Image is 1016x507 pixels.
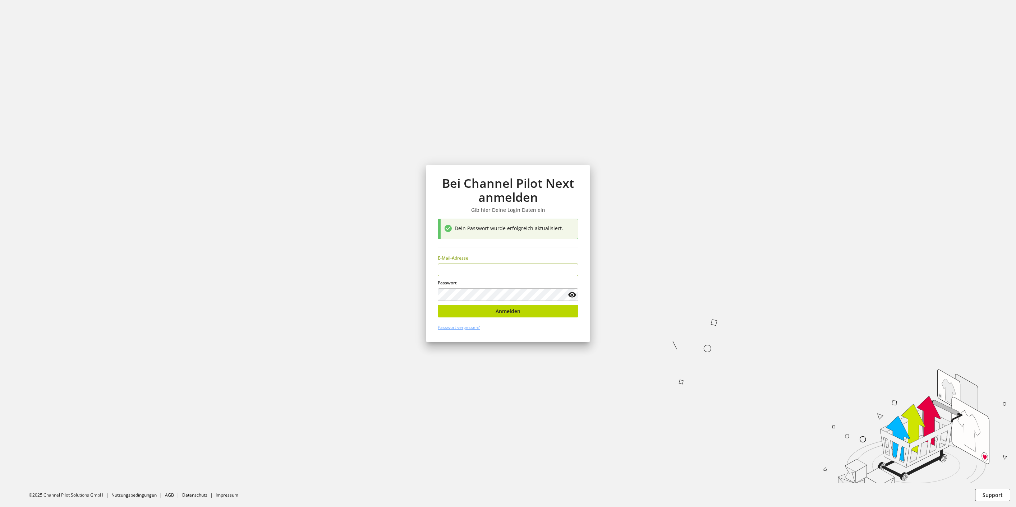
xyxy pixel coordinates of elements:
button: Anmelden [438,305,578,317]
h3: Gib hier Deine Login Daten ein [438,207,578,213]
a: AGB [165,492,174,498]
a: Impressum [216,492,238,498]
h1: Bei Channel Pilot Next anmelden [438,176,578,204]
span: Passwort [438,280,457,286]
button: Support [975,489,1010,501]
div: Dein Passwort wurde erfolgreich aktualisiert. [455,224,575,233]
a: Datenschutz [182,492,207,498]
li: ©2025 Channel Pilot Solutions GmbH [29,492,111,498]
a: Passwort vergessen? [438,324,480,330]
span: E-Mail-Adresse [438,255,468,261]
span: Support [983,491,1003,499]
span: Anmelden [496,307,520,315]
a: Nutzungsbedingungen [111,492,157,498]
